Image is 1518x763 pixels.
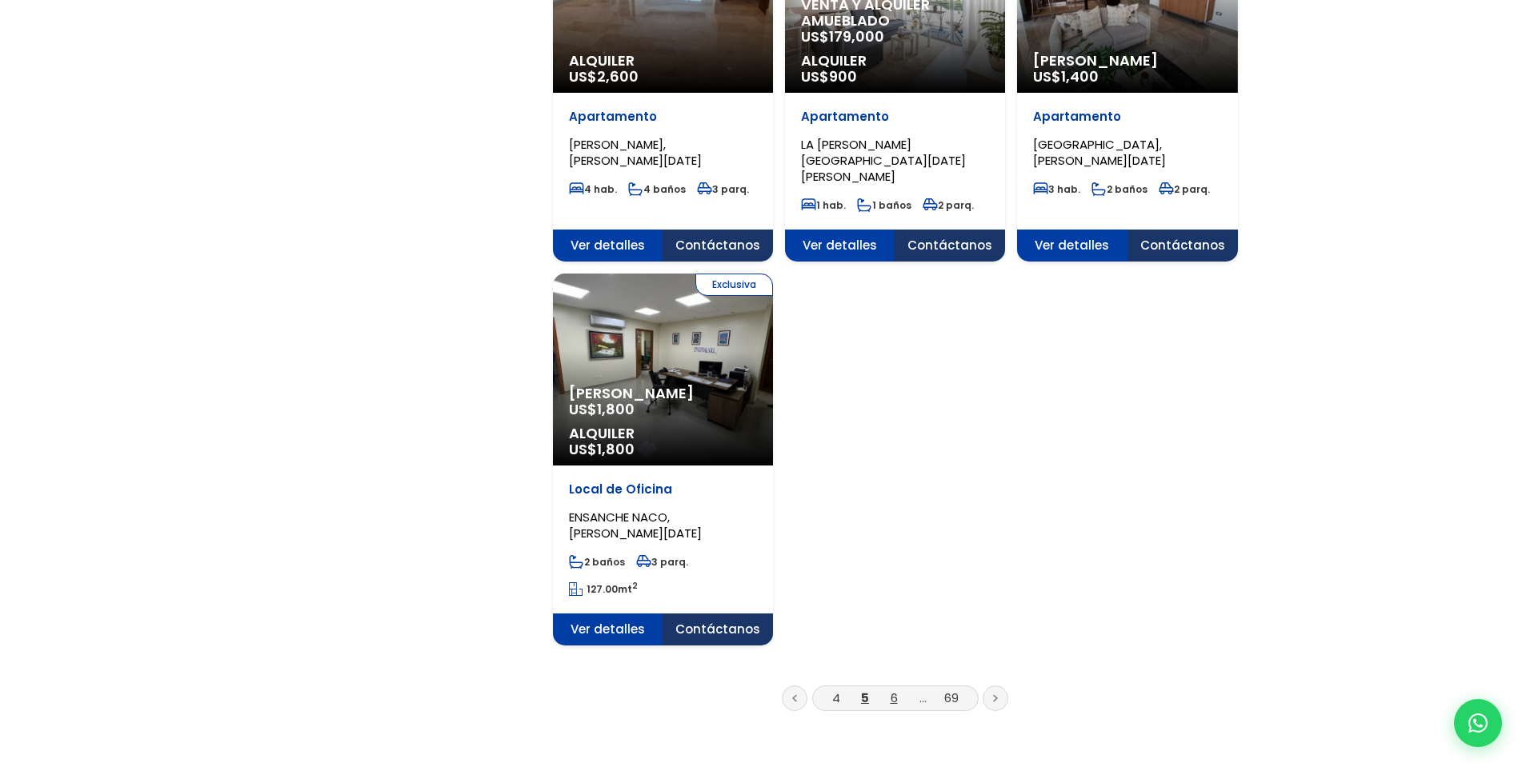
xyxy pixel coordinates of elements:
p: Apartamento [801,109,989,125]
a: 5 [861,689,869,706]
span: Contáctanos [1127,230,1238,262]
span: US$ [569,399,635,419]
span: 3 parq. [697,182,749,196]
span: US$ [569,66,639,86]
span: 2 baños [569,555,625,569]
span: 3 hab. [1033,182,1080,196]
span: 1,800 [597,439,635,459]
a: ... [919,689,927,706]
p: Apartamento [1033,109,1221,125]
span: US$ [569,439,635,459]
a: Exclusiva [PERSON_NAME] US$1,800 Alquiler US$1,800 Local de Oficina ENSANCHE NACO, [PERSON_NAME][... [553,274,773,645]
span: [PERSON_NAME], [PERSON_NAME][DATE] [569,136,702,169]
span: Exclusiva [695,274,773,296]
span: Alquiler [801,53,989,69]
span: 3 parq. [636,555,688,569]
a: 4 [832,689,840,706]
span: 179,000 [829,26,884,46]
a: 6 [891,689,898,706]
span: 1 hab. [801,198,846,212]
p: Apartamento [569,109,757,125]
span: 1 baños [857,198,911,212]
span: Ver detalles [785,230,895,262]
span: Ver detalles [1017,230,1127,262]
span: Contáctanos [663,613,773,645]
span: [PERSON_NAME] [1033,53,1221,69]
span: US$ [1033,66,1099,86]
span: Ver detalles [553,230,663,262]
span: Alquiler [569,53,757,69]
span: 4 baños [628,182,686,196]
p: Local de Oficina [569,481,757,497]
span: 2,600 [597,66,639,86]
span: Ver detalles [553,613,663,645]
span: US$ [801,26,884,46]
a: 69 [944,689,959,706]
span: 2 baños [1091,182,1148,196]
span: 127.00 [587,582,618,596]
span: 900 [829,66,857,86]
span: 2 parq. [1159,182,1210,196]
span: 1,800 [597,399,635,419]
sup: 2 [632,580,638,592]
span: 1,400 [1061,66,1099,86]
span: US$ [801,66,857,86]
span: 4 hab. [569,182,617,196]
span: [PERSON_NAME] [569,385,757,401]
span: mt [569,582,638,596]
span: ENSANCHE NACO, [PERSON_NAME][DATE] [569,509,702,541]
span: 2 parq. [923,198,974,212]
span: [GEOGRAPHIC_DATA], [PERSON_NAME][DATE] [1033,136,1166,169]
span: Contáctanos [895,230,1005,262]
span: Contáctanos [663,230,773,262]
span: LA [PERSON_NAME][GEOGRAPHIC_DATA][DATE][PERSON_NAME] [801,136,966,185]
span: Alquiler [569,425,757,441]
